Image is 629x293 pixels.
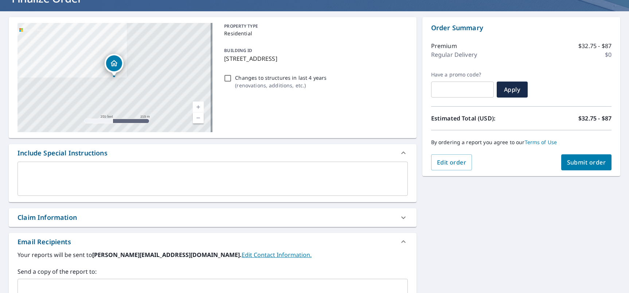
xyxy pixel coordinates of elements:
label: Your reports will be sent to [17,250,408,259]
p: $32.75 - $87 [578,41,612,50]
a: Current Level 17, Zoom In [193,102,204,112]
a: Current Level 17, Zoom Out [193,112,204,123]
p: $32.75 - $87 [578,114,612,123]
p: Premium [431,41,457,50]
button: Edit order [431,154,472,170]
label: Have a promo code? [431,71,494,78]
p: $0 [605,50,612,59]
p: PROPERTY TYPE [224,23,405,29]
div: Claim Information [17,213,77,222]
p: Residential [224,29,405,37]
div: Include Special Instructions [17,148,108,158]
p: BUILDING ID [224,47,252,54]
a: EditContactInfo [242,251,312,259]
div: Claim Information [9,208,417,227]
p: [STREET_ADDRESS] [224,54,405,63]
button: Submit order [561,154,612,170]
p: Estimated Total (USD): [431,114,521,123]
p: By ordering a report you agree to our [431,139,612,146]
span: Edit order [437,158,466,166]
p: ( renovations, additions, etc. ) [235,82,327,89]
b: [PERSON_NAME][EMAIL_ADDRESS][DOMAIN_NAME]. [92,251,242,259]
p: Changes to structures in last 4 years [235,74,327,82]
div: Dropped pin, building 1, Residential property, 1540 Alamo Bell Way Haslet, TX 76052 [105,54,124,76]
span: Submit order [567,158,606,166]
label: Send a copy of the report to: [17,267,408,276]
span: Apply [503,86,522,94]
button: Apply [497,82,528,98]
div: Include Special Instructions [9,144,417,162]
a: Terms of Use [525,139,557,146]
div: Email Recipients [17,237,71,247]
p: Order Summary [431,23,612,33]
p: Regular Delivery [431,50,477,59]
div: Email Recipients [9,233,417,250]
